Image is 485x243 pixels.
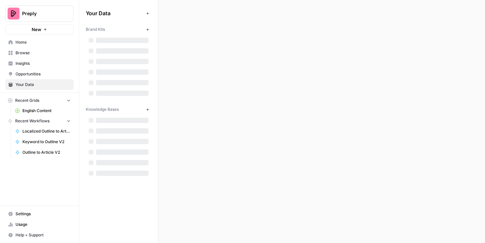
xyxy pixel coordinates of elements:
a: Keyword to Outline V2 [12,137,74,147]
img: Preply Logo [8,8,19,20]
span: Opportunities [16,71,71,77]
button: Help + Support [5,230,74,240]
span: Your Data [86,9,144,17]
span: Brand Kits [86,26,105,32]
span: Knowledge Bases [86,106,119,112]
span: Browse [16,50,71,56]
a: Insights [5,58,74,69]
button: Recent Workflows [5,116,74,126]
a: English Content [12,105,74,116]
a: Usage [5,219,74,230]
a: Localized Outline to Article [12,126,74,137]
a: Home [5,37,74,48]
a: Outline to Article V2 [12,147,74,158]
a: Your Data [5,79,74,90]
a: Opportunities [5,69,74,79]
span: Localized Outline to Article [22,128,71,134]
span: Keyword to Outline V2 [22,139,71,145]
button: Recent Grids [5,96,74,105]
span: Help + Support [16,232,71,238]
span: Recent Grids [15,98,39,103]
span: Insights [16,61,71,66]
button: Workspace: Preply [5,5,74,22]
a: Browse [5,48,74,58]
a: Settings [5,209,74,219]
span: English Content [22,108,71,114]
span: Outline to Article V2 [22,149,71,155]
span: Home [16,39,71,45]
span: Recent Workflows [15,118,49,124]
span: Your Data [16,82,71,88]
span: Preply [22,10,62,17]
span: Usage [16,222,71,227]
span: New [32,26,41,33]
button: New [5,24,74,34]
span: Settings [16,211,71,217]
